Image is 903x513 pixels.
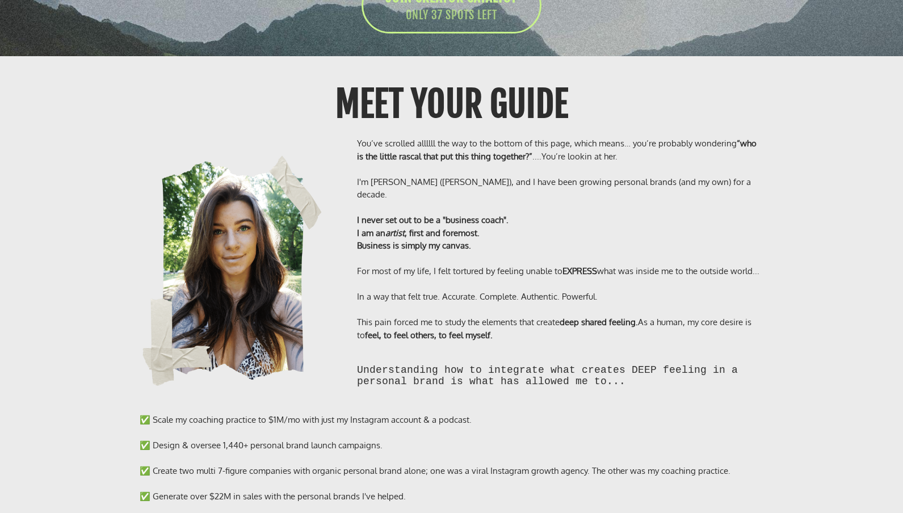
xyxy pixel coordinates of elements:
[357,137,764,163] div: You’ve scrolled allllll the way to the bottom of this page, which means… you’re probably wonderin...
[365,330,493,340] b: feel, to feel others, to feel myself.
[140,414,764,427] div: ✅ Scale my coaching practice to $1M/mo with just my Instagram account & a podcast.
[357,138,757,162] b: “who is the little rascal that put this thing together?”
[357,316,764,342] div: This pain forced me to study the elements that create As a human, my core desire is to
[357,240,471,251] b: Business is simply my canvas.
[386,7,517,24] span: ONLY 37 SPOTS LEFT
[140,439,764,452] div: ✅ Design & oversee 1,440+ personal brand launch campaigns.
[357,364,764,387] h2: Understanding how to integrate what creates DEEP feeling in a personal brand is what has allowed ...
[357,228,480,238] b: I am an , first and foremost.
[357,176,764,201] div: I'm [PERSON_NAME] ([PERSON_NAME]), and I have been growing personal brands (and my own) for a dec...
[385,228,405,238] i: artist
[140,490,764,503] div: ✅ Generate over $22M in sales with the personal brands I've helped.
[357,291,764,304] div: In a way that felt true. Accurate. Complete. Authentic. Powerful.
[357,215,509,225] b: I never set out to be a "business coach".
[562,266,597,276] b: EXPRESS
[560,317,638,327] b: deep shared feeling.
[357,265,764,278] div: For most of my life, I felt tortured by feeling unable to what was inside me to the outside world...
[140,465,764,478] div: ✅ Create two multi 7-figure companies with organic personal brand alone; one was a viral Instagra...
[335,82,568,126] b: Meet Your GUIDE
